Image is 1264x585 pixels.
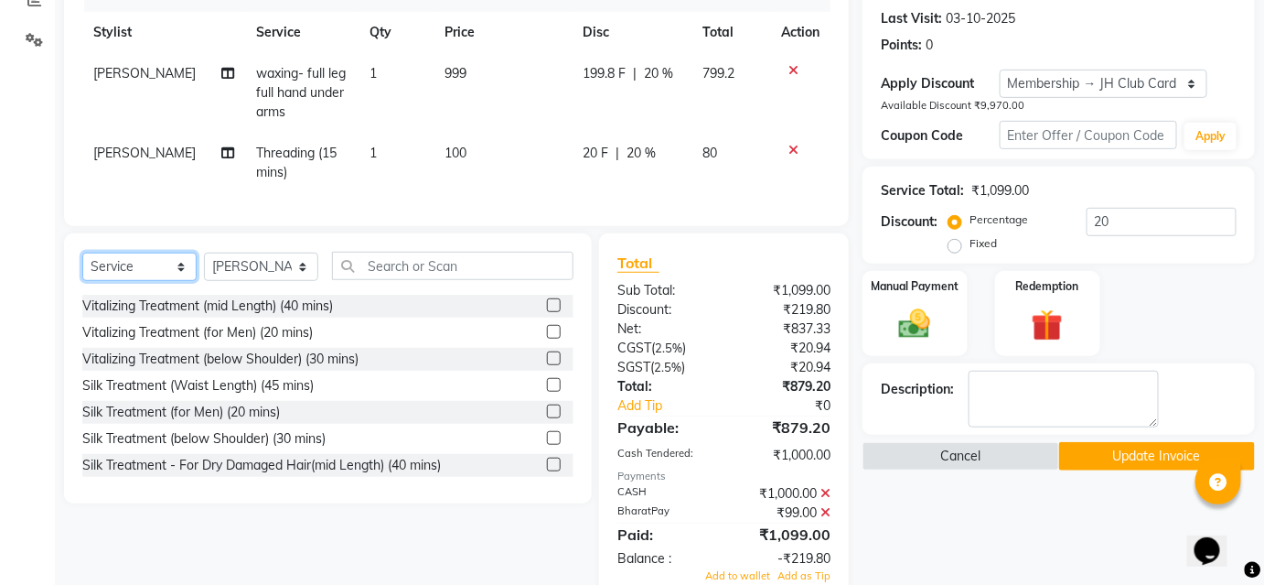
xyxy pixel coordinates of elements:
[969,235,997,252] label: Fixed
[82,456,441,475] div: Silk Treatment - For Dry Damaged Hair(mid Length) (40 mins)
[1187,512,1246,567] iframe: chat widget
[871,278,959,295] label: Manual Payment
[604,549,724,569] div: Balance :
[82,323,313,342] div: Vitalizing Treatment (for Men) (20 mins)
[881,181,964,200] div: Service Total:
[705,569,770,582] span: Add to wallet
[889,306,940,342] img: _cash.svg
[604,504,724,523] div: BharatPay
[723,549,844,569] div: -₹219.80
[93,145,196,161] span: [PERSON_NAME]
[1059,442,1256,471] button: Update Invoice
[604,339,724,358] div: ( )
[971,181,1029,200] div: ₹1,099.00
[604,320,724,339] div: Net:
[604,281,724,300] div: Sub Total:
[572,12,691,53] th: Disc
[723,281,844,300] div: ₹1,099.00
[245,12,359,53] th: Service
[881,380,954,399] div: Description:
[969,211,1028,228] label: Percentage
[82,350,359,369] div: Vitalizing Treatment (below Shoulder) (30 mins)
[256,65,346,120] span: waxing- full leg full hand underarms
[604,417,724,439] div: Payable:
[881,126,1000,146] div: Coupon Code
[256,145,337,180] span: Threading (15 mins)
[702,65,734,81] span: 799.2
[616,144,619,163] span: |
[604,300,724,320] div: Discount:
[604,524,724,546] div: Paid:
[82,376,314,395] div: Silk Treatment (Waist Length) (45 mins)
[655,341,682,355] span: 2.5%
[82,12,245,53] th: Stylist
[691,12,770,53] th: Total
[93,65,196,81] span: [PERSON_NAME]
[926,36,933,55] div: 0
[723,300,844,320] div: ₹219.80
[1184,123,1237,150] button: Apply
[723,504,844,523] div: ₹99.00
[723,524,844,546] div: ₹1,099.00
[881,36,922,55] div: Points:
[445,145,466,161] span: 100
[617,340,651,356] span: CGST
[604,484,724,504] div: CASH
[359,12,434,53] th: Qty
[332,252,573,280] input: Search or Scan
[723,446,844,465] div: ₹1,000.00
[702,145,717,161] span: 80
[1000,121,1178,149] input: Enter Offer / Coupon Code
[946,9,1015,28] div: 03-10-2025
[434,12,572,53] th: Price
[770,12,830,53] th: Action
[744,396,844,416] div: ₹0
[881,9,942,28] div: Last Visit:
[617,469,830,484] div: Payments
[1016,278,1079,295] label: Redemption
[881,98,1237,114] div: Available Discount ₹9,970.00
[723,484,844,504] div: ₹1,000.00
[723,339,844,358] div: ₹20.94
[617,359,650,375] span: SGST
[644,64,673,83] span: 20 %
[777,569,830,582] span: Add as Tip
[583,144,608,163] span: 20 F
[370,145,377,161] span: 1
[723,377,844,396] div: ₹879.20
[881,212,937,232] div: Discount:
[633,64,637,83] span: |
[723,417,844,439] div: ₹879.20
[82,429,326,449] div: Silk Treatment (below Shoulder) (30 mins)
[604,446,724,465] div: Cash Tendered:
[82,403,280,422] div: Silk Treatment (for Men) (20 mins)
[654,360,681,374] span: 2.5%
[604,396,744,416] a: Add Tip
[627,144,656,163] span: 20 %
[723,320,844,339] div: ₹837.33
[445,65,466,81] span: 999
[862,442,1059,471] button: Cancel
[881,74,1000,93] div: Apply Discount
[604,377,724,396] div: Total:
[583,64,626,83] span: 199.8 F
[723,358,844,377] div: ₹20.94
[604,358,724,377] div: ( )
[370,65,377,81] span: 1
[617,254,659,273] span: Total
[82,297,333,316] div: Vitalizing Treatment (mid Length) (40 mins)
[1022,306,1073,345] img: _gift.svg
